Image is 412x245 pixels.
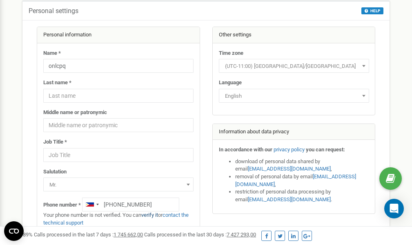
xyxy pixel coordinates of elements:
[43,201,81,209] label: Phone number *
[4,221,24,241] button: Open CMP widget
[235,173,356,187] a: [EMAIL_ADDRESS][DOMAIN_NAME]
[29,7,78,15] h5: Personal settings
[222,61,366,72] span: (UTC-11:00) Pacific/Midway
[219,146,272,153] strong: In accordance with our
[227,232,256,238] u: 7 427 293,00
[43,59,194,73] input: Name
[213,124,375,140] div: Information about data privacy
[306,146,345,153] strong: you can request:
[219,89,369,103] span: English
[43,49,61,57] label: Name *
[43,211,194,227] p: Your phone number is not verified. You can or
[46,179,191,191] span: Mr.
[235,188,369,203] li: restriction of personal data processing by email .
[82,198,101,211] div: Telephone country code
[82,198,179,211] input: +1-800-555-55-55
[141,212,158,218] a: verify it
[274,146,305,153] a: privacy policy
[219,59,369,73] span: (UTC-11:00) Pacific/Midway
[43,168,67,176] label: Salutation
[248,166,331,172] a: [EMAIL_ADDRESS][DOMAIN_NAME]
[114,232,143,238] u: 1 745 662,00
[144,232,256,238] span: Calls processed in the last 30 days :
[43,178,194,191] span: Mr.
[43,79,71,87] label: Last name *
[213,27,375,43] div: Other settings
[248,196,331,202] a: [EMAIL_ADDRESS][DOMAIN_NAME]
[219,49,243,57] label: Time zone
[43,138,67,146] label: Job Title *
[361,7,383,14] button: HELP
[222,90,366,102] span: English
[37,27,200,43] div: Personal information
[43,89,194,103] input: Last name
[235,158,369,173] li: download of personal data shared by email ,
[43,118,194,132] input: Middle name or patronymic
[43,212,189,226] a: contact the technical support
[384,199,404,218] div: Open Intercom Messenger
[43,148,194,162] input: Job Title
[235,173,369,188] li: removal of personal data by email ,
[34,232,143,238] span: Calls processed in the last 7 days :
[43,109,107,117] label: Middle name or patronymic
[219,79,242,87] label: Language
